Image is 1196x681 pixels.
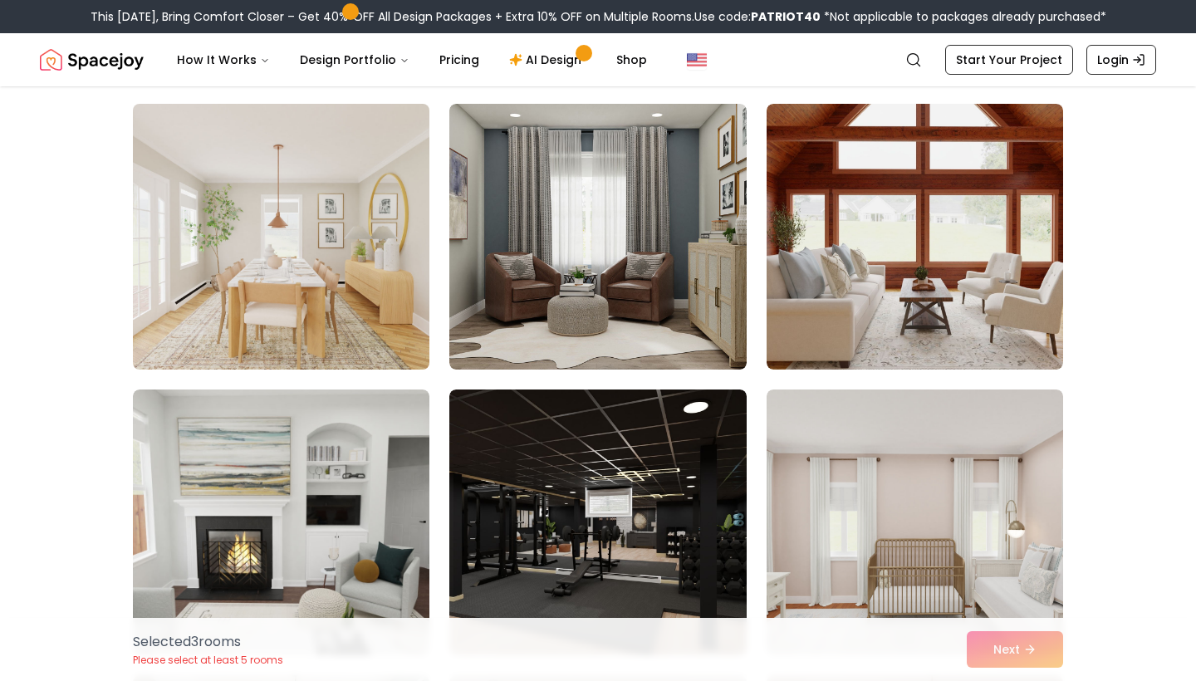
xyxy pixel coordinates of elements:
img: United States [687,50,707,70]
a: Start Your Project [945,45,1073,75]
button: Design Portfolio [287,43,423,76]
img: Room room-35 [449,389,746,655]
span: *Not applicable to packages already purchased* [821,8,1106,25]
a: Spacejoy [40,43,144,76]
img: Room room-31 [125,97,437,376]
a: Shop [603,43,660,76]
img: Room room-32 [449,104,746,370]
button: How It Works [164,43,283,76]
img: Room room-36 [767,389,1063,655]
a: Pricing [426,43,493,76]
div: This [DATE], Bring Comfort Closer – Get 40% OFF All Design Packages + Extra 10% OFF on Multiple R... [91,8,1106,25]
img: Spacejoy Logo [40,43,144,76]
a: Login [1086,45,1156,75]
img: Room room-34 [133,389,429,655]
span: Use code: [694,8,821,25]
b: PATRIOT40 [751,8,821,25]
nav: Global [40,33,1156,86]
a: AI Design [496,43,600,76]
img: Room room-33 [767,104,1063,370]
p: Please select at least 5 rooms [133,654,283,667]
p: Selected 3 room s [133,632,283,652]
nav: Main [164,43,660,76]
